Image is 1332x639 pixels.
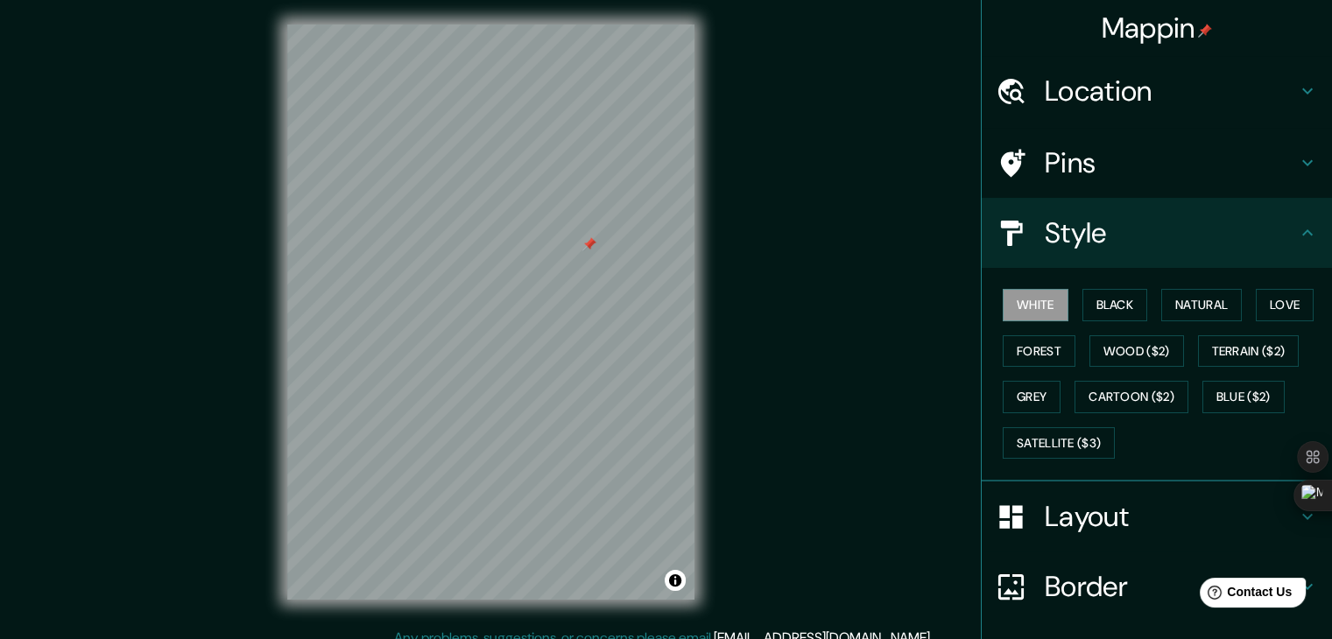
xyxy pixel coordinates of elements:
div: Pins [982,128,1332,198]
button: Natural [1161,289,1242,321]
button: Black [1082,289,1148,321]
iframe: Help widget launcher [1176,571,1313,620]
button: Toggle attribution [665,570,686,591]
canvas: Map [287,25,694,600]
div: Style [982,198,1332,268]
h4: Pins [1045,145,1297,180]
div: Border [982,551,1332,621]
button: Cartoon ($2) [1075,381,1188,413]
h4: Location [1045,74,1297,109]
button: Grey [1003,381,1061,413]
div: Layout [982,481,1332,551]
button: Forest [1003,335,1075,368]
button: Wood ($2) [1089,335,1184,368]
h4: Style [1045,215,1297,250]
button: Terrain ($2) [1198,335,1300,368]
button: Love [1256,289,1314,321]
img: pin-icon.png [1198,24,1212,38]
button: Satellite ($3) [1003,427,1115,460]
h4: Border [1045,569,1297,604]
div: Location [982,56,1332,126]
h4: Layout [1045,499,1297,534]
h4: Mappin [1102,11,1213,46]
button: White [1003,289,1068,321]
button: Blue ($2) [1202,381,1285,413]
